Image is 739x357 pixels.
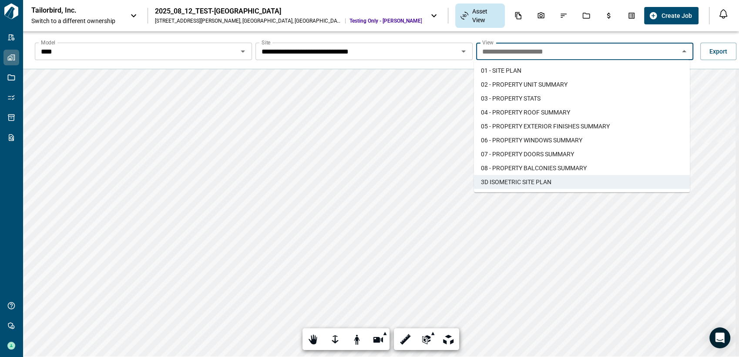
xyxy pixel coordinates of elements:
div: [STREET_ADDRESS][PERSON_NAME] , [GEOGRAPHIC_DATA] , [GEOGRAPHIC_DATA] [155,17,342,24]
span: Asset View [472,7,499,24]
span: Testing Only - [PERSON_NAME] [349,17,422,24]
button: Open notification feed [716,7,730,21]
span: 04 - PROPERTY ROOF SUMMARY [481,108,570,117]
div: Photos [532,8,550,23]
div: Budgets [600,8,618,23]
button: Create Job [644,7,699,24]
button: Open [457,45,470,57]
div: Asset View [455,3,504,28]
span: 05 - PROPERTY EXTERIOR FINISHES SUMMARY [481,122,610,131]
label: Model [41,39,55,46]
span: Switch to a different ownership [31,17,121,25]
div: Open Intercom Messenger [709,327,730,348]
button: Export [700,43,736,60]
span: 07 - PROPERTY DOORS SUMMARY [481,150,574,158]
span: Create Job [661,11,692,20]
span: 3D ISOMETRIC SITE PLAN​ [481,178,551,186]
label: View [482,39,494,46]
button: Close [678,45,690,57]
span: 02 - PROPERTY UNIT SUMMARY [481,80,568,89]
span: Export [709,47,727,56]
span: 06 - PROPERTY WINDOWS SUMMARY [481,136,582,145]
span: 08 - PROPERTY BALCONIES SUMMARY [481,164,587,172]
p: Tailorbird, Inc. [31,6,110,15]
label: Site [262,39,270,46]
div: Issues & Info [554,8,573,23]
div: Takeoff Center [622,8,641,23]
button: Open [237,45,249,57]
div: Documents [509,8,527,23]
span: 03 - PROPERTY STATS [481,94,541,103]
div: 2025_08_12_TEST-[GEOGRAPHIC_DATA] [155,7,422,16]
div: Jobs [577,8,595,23]
span: 01 - SITE PLAN [481,66,521,75]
